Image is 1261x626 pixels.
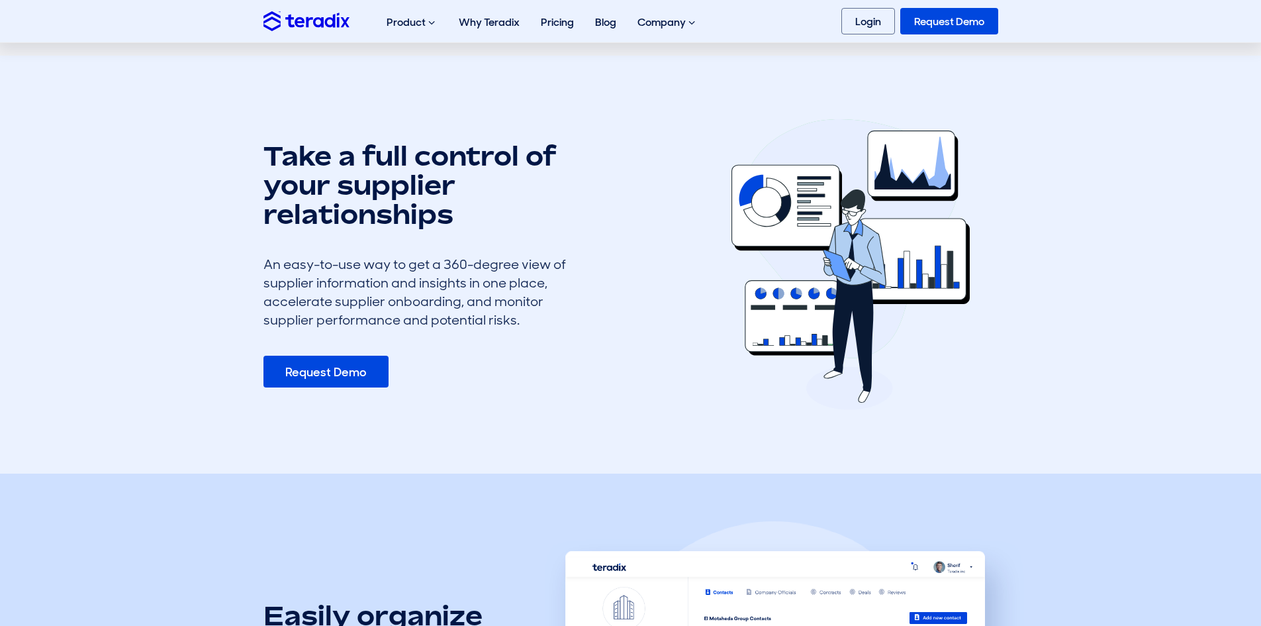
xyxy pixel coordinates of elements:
img: Teradix logo [263,11,350,30]
a: Request Demo [900,8,998,34]
a: Pricing [530,1,584,43]
div: Company [627,1,708,44]
h1: Take a full control of your supplier relationships [263,141,581,229]
div: An easy-to-use way to get a 360-degree view of supplier information and insights in one place, ac... [263,255,581,329]
a: Request Demo [263,356,389,388]
a: Login [841,8,895,34]
img: erfx feature [731,119,970,410]
a: Blog [584,1,627,43]
div: Product [376,1,448,44]
a: Why Teradix [448,1,530,43]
